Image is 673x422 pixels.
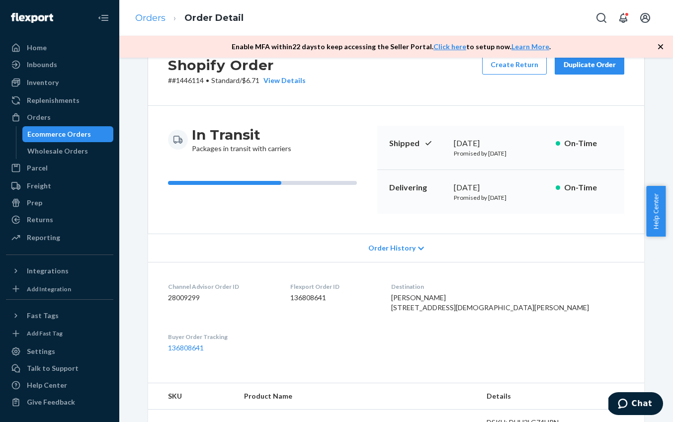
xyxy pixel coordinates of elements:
[6,263,113,279] button: Integrations
[564,182,612,193] p: On-Time
[555,55,624,75] button: Duplicate Order
[479,383,588,410] th: Details
[27,146,88,156] div: Wholesale Orders
[27,233,60,243] div: Reporting
[27,380,67,390] div: Help Center
[389,182,446,193] p: Delivering
[6,308,113,324] button: Fast Tags
[6,160,113,176] a: Parcel
[482,55,547,75] button: Create Return
[563,60,616,70] div: Duplicate Order
[588,383,644,410] th: Qty
[168,55,306,76] h2: Shopify Order
[168,282,274,291] dt: Channel Advisor Order ID
[454,182,548,193] div: [DATE]
[6,394,113,410] button: Give Feedback
[192,126,291,144] h3: In Transit
[259,76,306,85] button: View Details
[6,377,113,393] a: Help Center
[6,109,113,125] a: Orders
[27,163,48,173] div: Parcel
[27,198,42,208] div: Prep
[6,75,113,90] a: Inventory
[27,285,71,293] div: Add Integration
[290,293,375,303] dd: 136808641
[27,60,57,70] div: Inbounds
[591,8,611,28] button: Open Search Box
[211,76,240,84] span: Standard
[236,383,479,410] th: Product Name
[27,346,55,356] div: Settings
[564,138,612,149] p: On-Time
[454,149,548,158] p: Promised by [DATE]
[6,212,113,228] a: Returns
[127,3,252,33] ol: breadcrumbs
[192,126,291,154] div: Packages in transit with carriers
[184,12,244,23] a: Order Detail
[6,40,113,56] a: Home
[22,126,114,142] a: Ecommerce Orders
[232,42,551,52] p: Enable MFA within 22 days to keep accessing the Seller Portal. to setup now. .
[27,95,80,105] div: Replenishments
[206,76,209,84] span: •
[6,360,113,376] button: Talk to Support
[168,343,204,352] a: 136808641
[6,195,113,211] a: Prep
[22,143,114,159] a: Wholesale Orders
[646,186,666,237] button: Help Center
[6,283,113,295] a: Add Integration
[6,92,113,108] a: Replenishments
[391,282,624,291] dt: Destination
[27,311,59,321] div: Fast Tags
[454,138,548,149] div: [DATE]
[168,76,306,85] p: # #1446114 / $6.71
[11,13,53,23] img: Flexport logo
[368,243,416,253] span: Order History
[27,43,47,53] div: Home
[391,293,589,312] span: [PERSON_NAME] [STREET_ADDRESS][DEMOGRAPHIC_DATA][PERSON_NAME]
[168,293,274,303] dd: 28009299
[27,181,51,191] div: Freight
[27,129,91,139] div: Ecommerce Orders
[6,328,113,340] a: Add Fast Tag
[389,138,446,149] p: Shipped
[135,12,166,23] a: Orders
[27,266,69,276] div: Integrations
[93,8,113,28] button: Close Navigation
[511,42,549,51] a: Learn More
[6,178,113,194] a: Freight
[613,8,633,28] button: Open notifications
[27,363,79,373] div: Talk to Support
[6,57,113,73] a: Inbounds
[6,343,113,359] a: Settings
[27,112,51,122] div: Orders
[608,392,663,417] iframe: Opens a widget where you can chat to one of our agents
[454,193,548,202] p: Promised by [DATE]
[27,215,53,225] div: Returns
[635,8,655,28] button: Open account menu
[27,397,75,407] div: Give Feedback
[27,78,59,87] div: Inventory
[290,282,375,291] dt: Flexport Order ID
[27,329,63,338] div: Add Fast Tag
[168,333,274,341] dt: Buyer Order Tracking
[148,383,236,410] th: SKU
[6,230,113,246] a: Reporting
[433,42,466,51] a: Click here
